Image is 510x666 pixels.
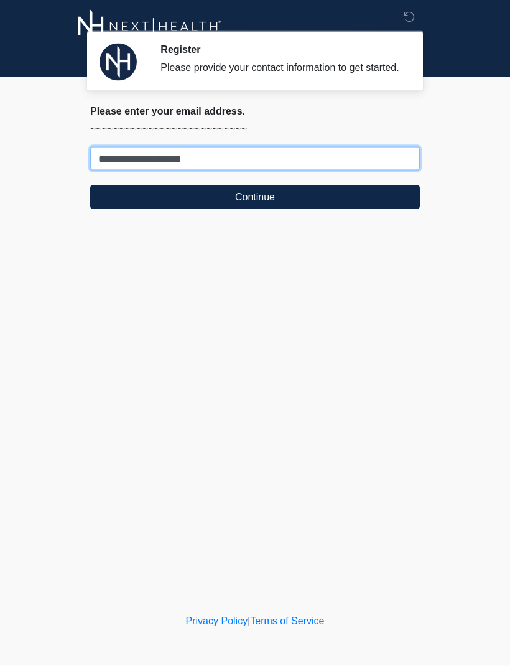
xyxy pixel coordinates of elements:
p: ~~~~~~~~~~~~~~~~~~~~~~~~~~~ [90,122,420,137]
button: Continue [90,185,420,209]
div: Please provide your contact information to get started. [160,60,401,75]
h2: Please enter your email address. [90,105,420,117]
img: Next-Health Logo [78,9,221,44]
a: Terms of Service [250,616,324,626]
a: | [248,616,250,626]
a: Privacy Policy [186,616,248,626]
img: Agent Avatar [100,44,137,81]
